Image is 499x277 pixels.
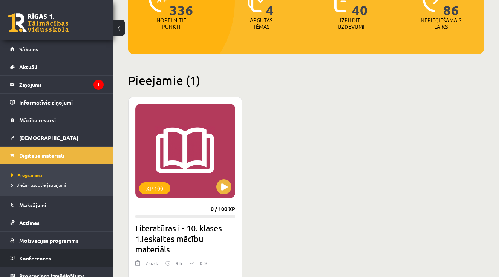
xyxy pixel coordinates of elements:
p: 0 % [200,260,207,266]
a: Konferences [10,249,104,267]
p: Apgūtās tēmas [246,17,276,30]
legend: Maksājumi [19,196,104,214]
a: Sākums [10,40,104,58]
p: 9 h [176,260,182,266]
a: [DEMOGRAPHIC_DATA] [10,129,104,146]
a: Rīgas 1. Tālmācības vidusskola [8,13,69,32]
p: Nopelnītie punkti [156,17,186,30]
a: Ziņojumi1 [10,76,104,93]
span: Sākums [19,46,38,52]
div: 7 uzd. [145,260,158,271]
a: Mācību resursi [10,111,104,129]
a: Motivācijas programma [10,232,104,249]
a: Informatīvie ziņojumi [10,94,104,111]
a: Programma [11,172,106,179]
span: Atzīmes [19,219,40,226]
span: Konferences [19,255,51,262]
div: XP 100 [139,182,170,194]
a: Atzīmes [10,214,104,231]
legend: Informatīvie ziņojumi [19,94,104,111]
h2: Literatūras i - 10. klases 1.ieskaites mācību materiāls [135,223,235,254]
a: Aktuāli [10,58,104,75]
a: Digitālie materiāli [10,147,104,164]
a: Biežāk uzdotie jautājumi [11,182,106,188]
span: Biežāk uzdotie jautājumi [11,182,66,188]
p: Izpildīti uzdevumi [336,17,366,30]
i: 1 [93,80,104,90]
span: Aktuāli [19,63,37,70]
a: Maksājumi [10,196,104,214]
h2: Pieejamie (1) [128,73,484,88]
span: Programma [11,172,42,178]
span: Digitālie materiāli [19,152,64,159]
p: Nepieciešamais laiks [421,17,461,30]
span: Mācību resursi [19,117,56,123]
legend: Ziņojumi [19,76,104,93]
span: [DEMOGRAPHIC_DATA] [19,134,78,141]
span: Motivācijas programma [19,237,79,244]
